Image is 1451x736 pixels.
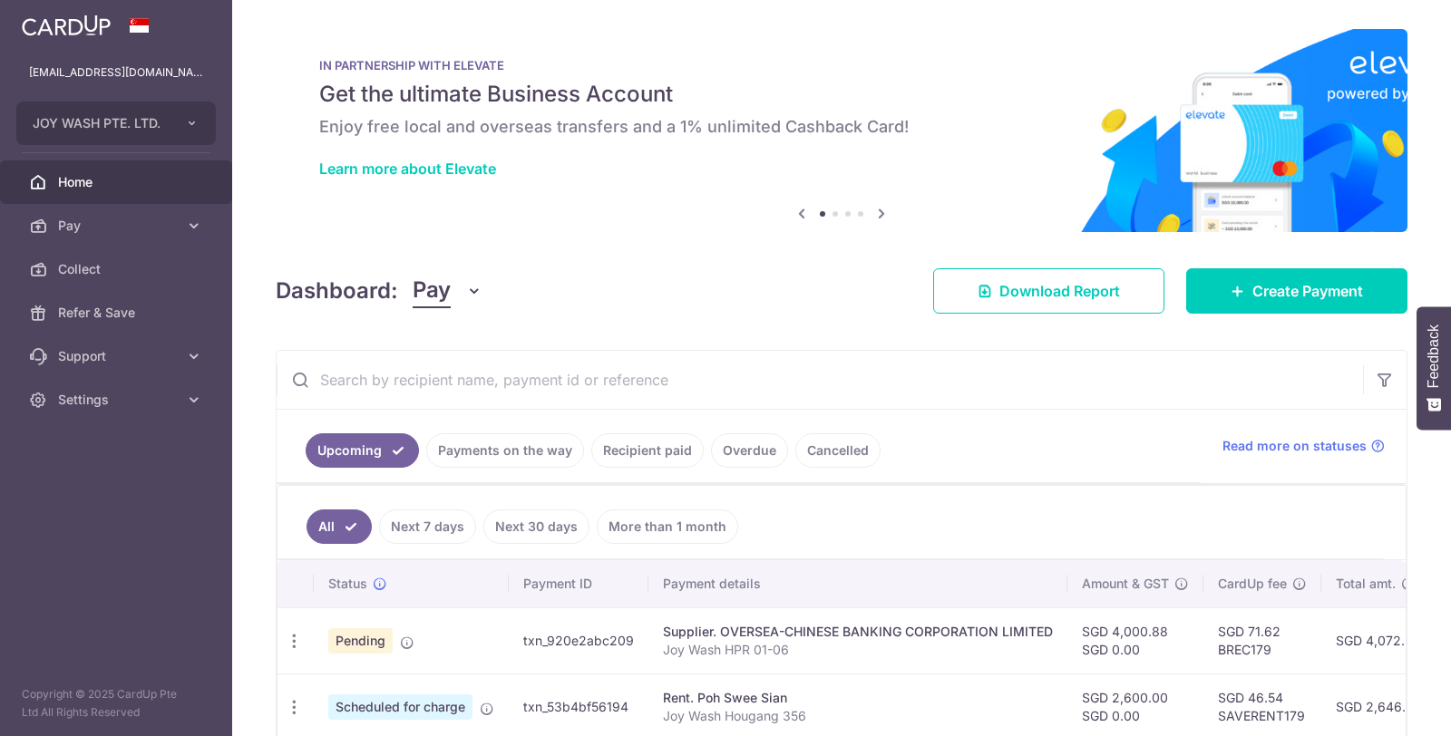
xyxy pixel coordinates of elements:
th: Payment details [648,560,1067,607]
a: Next 7 days [379,509,476,544]
span: CardUp fee [1218,575,1287,593]
span: Support [58,347,178,365]
span: Amount & GST [1082,575,1169,593]
input: Search by recipient name, payment id or reference [277,351,1363,409]
span: Read more on statuses [1222,437,1367,455]
th: Payment ID [509,560,648,607]
a: Download Report [933,268,1164,314]
span: Refer & Save [58,304,178,322]
a: Read more on statuses [1222,437,1385,455]
td: txn_920e2abc209 [509,607,648,673]
span: Collect [58,260,178,278]
span: JOY WASH PTE. LTD. [33,114,167,132]
h4: Dashboard: [276,275,398,307]
div: Rent. Poh Swee Sian [663,689,1053,707]
button: Pay [413,274,482,308]
span: Pay [58,217,178,235]
p: Joy Wash Hougang 356 [663,707,1053,725]
td: SGD 71.62 BREC179 [1203,607,1321,673]
span: Feedback [1426,324,1442,388]
a: Cancelled [795,433,881,468]
td: SGD 4,072.50 [1321,607,1436,673]
div: Supplier. OVERSEA-CHINESE BANKING CORPORATION LIMITED [663,623,1053,641]
button: Feedback - Show survey [1417,306,1451,430]
a: Learn more about Elevate [319,160,496,178]
p: Joy Wash HPR 01-06 [663,641,1053,659]
img: Renovation banner [276,29,1407,232]
a: Upcoming [306,433,419,468]
a: Next 30 days [483,509,589,544]
span: Pay [413,274,451,308]
h5: Get the ultimate Business Account [319,80,1364,109]
span: Scheduled for charge [328,694,472,720]
a: Payments on the way [426,433,584,468]
span: Pending [328,628,393,654]
button: JOY WASH PTE. LTD. [16,102,216,145]
a: Recipient paid [591,433,704,468]
p: [EMAIL_ADDRESS][DOMAIN_NAME] [29,63,203,82]
span: Home [58,173,178,191]
span: Download Report [999,280,1120,302]
a: All [307,509,372,544]
span: Status [328,575,367,593]
a: More than 1 month [597,509,738,544]
a: Create Payment [1186,268,1407,314]
span: Settings [58,391,178,409]
a: Overdue [711,433,788,468]
img: CardUp [22,15,111,36]
td: SGD 4,000.88 SGD 0.00 [1067,607,1203,673]
span: Total amt. [1336,575,1396,593]
h6: Enjoy free local and overseas transfers and a 1% unlimited Cashback Card! [319,116,1364,138]
span: Create Payment [1252,280,1363,302]
p: IN PARTNERSHIP WITH ELEVATE [319,58,1364,73]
